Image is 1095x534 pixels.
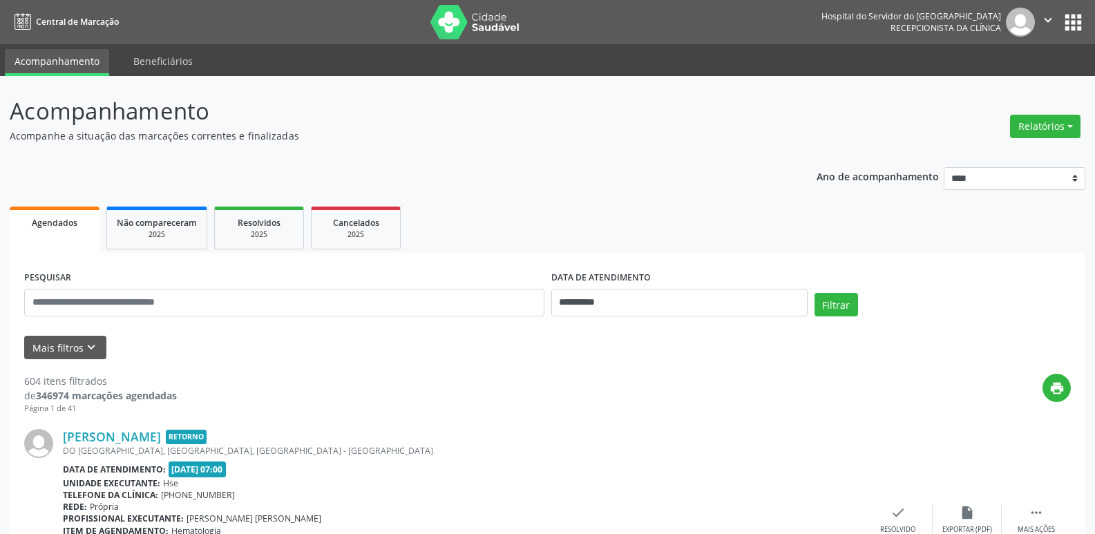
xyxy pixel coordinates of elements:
img: img [1006,8,1035,37]
b: Profissional executante: [63,513,184,524]
div: 2025 [321,229,390,240]
span: [PERSON_NAME] [PERSON_NAME] [187,513,321,524]
span: Retorno [166,430,207,444]
a: Central de Marcação [10,10,119,33]
div: 604 itens filtrados [24,374,177,388]
button: apps [1061,10,1085,35]
a: Beneficiários [124,49,202,73]
b: Unidade executante: [63,477,160,489]
p: Ano de acompanhamento [817,167,939,184]
div: de [24,388,177,403]
span: [DATE] 07:00 [169,461,227,477]
span: Central de Marcação [36,16,119,28]
button:  [1035,8,1061,37]
span: Cancelados [333,217,379,229]
label: DATA DE ATENDIMENTO [551,267,651,289]
img: img [24,429,53,458]
div: Hospital do Servidor do [GEOGRAPHIC_DATA] [821,10,1001,22]
b: Telefone da clínica: [63,489,158,501]
p: Acompanhamento [10,94,763,128]
span: [PHONE_NUMBER] [161,489,235,501]
a: Acompanhamento [5,49,109,76]
label: PESQUISAR [24,267,71,289]
div: 2025 [225,229,294,240]
div: DO [GEOGRAPHIC_DATA], [GEOGRAPHIC_DATA], [GEOGRAPHIC_DATA] - [GEOGRAPHIC_DATA] [63,445,864,457]
button: Relatórios [1010,115,1080,138]
i:  [1040,12,1056,28]
div: Página 1 de 41 [24,403,177,414]
i: check [891,505,906,520]
span: Não compareceram [117,217,197,229]
div: 2025 [117,229,197,240]
p: Acompanhe a situação das marcações correntes e finalizadas [10,128,763,143]
button: Filtrar [815,293,858,316]
span: Agendados [32,217,77,229]
span: Resolvidos [238,217,280,229]
span: Própria [90,501,119,513]
i: keyboard_arrow_down [84,340,99,355]
b: Data de atendimento: [63,464,166,475]
button: Mais filtroskeyboard_arrow_down [24,336,106,360]
i:  [1029,505,1044,520]
span: Hse [163,477,178,489]
i: insert_drive_file [960,505,975,520]
a: [PERSON_NAME] [63,429,161,444]
button: print [1042,374,1071,402]
strong: 346974 marcações agendadas [36,389,177,402]
i: print [1049,381,1065,396]
b: Rede: [63,501,87,513]
span: Recepcionista da clínica [891,22,1001,34]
